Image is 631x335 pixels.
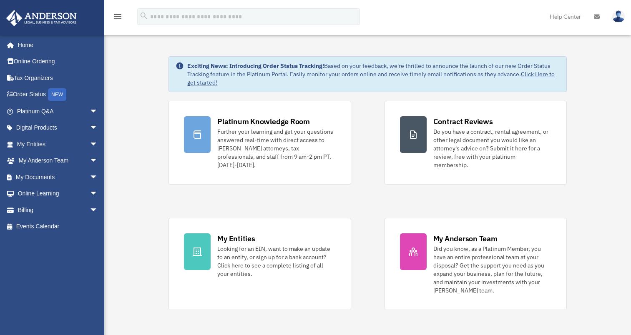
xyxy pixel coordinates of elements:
[187,70,555,86] a: Click Here to get started!
[90,120,106,137] span: arrow_drop_down
[6,37,106,53] a: Home
[433,233,498,244] div: My Anderson Team
[113,15,123,22] a: menu
[4,10,79,26] img: Anderson Advisors Platinum Portal
[48,88,66,101] div: NEW
[6,185,111,202] a: Online Learningarrow_drop_down
[168,101,351,185] a: Platinum Knowledge Room Further your learning and get your questions answered real-time with dire...
[90,152,106,170] span: arrow_drop_down
[187,62,559,87] div: Based on your feedback, we're thrilled to announce the launch of our new Order Status Tracking fe...
[90,185,106,202] span: arrow_drop_down
[168,218,351,310] a: My Entities Looking for an EIN, want to make an update to an entity, or sign up for a bank accoun...
[187,62,324,70] strong: Exciting News: Introducing Order Status Tracking!
[217,245,335,278] div: Looking for an EIN, want to make an update to an entity, or sign up for a bank account? Click her...
[6,53,111,70] a: Online Ordering
[6,169,111,185] a: My Documentsarrow_drop_down
[6,86,111,103] a: Order StatusNEW
[6,136,111,152] a: My Entitiesarrow_drop_down
[6,70,111,86] a: Tax Organizers
[385,101,567,185] a: Contract Reviews Do you have a contract, rental agreement, or other legal document you would like...
[139,11,148,20] i: search
[433,127,551,169] div: Do you have a contract, rental agreement, or other legal document you would like an attorney's ad...
[433,245,551,295] div: Did you know, as a Platinum Member, you have an entire professional team at your disposal? Get th...
[90,202,106,219] span: arrow_drop_down
[6,202,111,218] a: Billingarrow_drop_down
[90,103,106,120] span: arrow_drop_down
[6,218,111,235] a: Events Calendar
[6,152,111,169] a: My Anderson Teamarrow_drop_down
[433,116,493,127] div: Contract Reviews
[612,10,625,22] img: User Pic
[217,233,255,244] div: My Entities
[217,127,335,169] div: Further your learning and get your questions answered real-time with direct access to [PERSON_NAM...
[90,169,106,186] span: arrow_drop_down
[385,218,567,310] a: My Anderson Team Did you know, as a Platinum Member, you have an entire professional team at your...
[217,116,310,127] div: Platinum Knowledge Room
[113,12,123,22] i: menu
[6,103,111,120] a: Platinum Q&Aarrow_drop_down
[90,136,106,153] span: arrow_drop_down
[6,120,111,136] a: Digital Productsarrow_drop_down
